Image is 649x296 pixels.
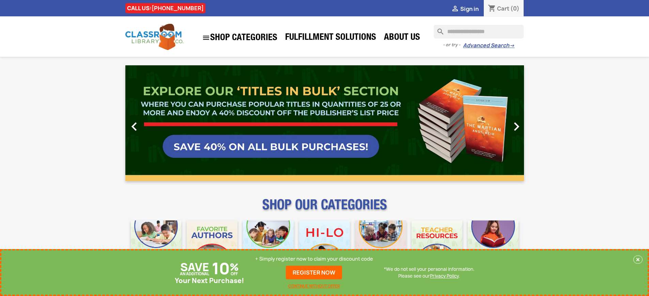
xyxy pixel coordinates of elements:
a: Advanced Search→ [463,42,514,49]
i: shopping_cart [488,5,496,13]
a: Previous [125,65,185,181]
i:  [202,34,210,42]
div: CALL US: [125,3,205,13]
i:  [508,118,525,135]
span: Sign in [460,5,479,13]
img: CLC_Teacher_Resources_Mobile.jpg [412,220,462,271]
img: CLC_Bulk_Mobile.jpg [131,220,182,271]
a: SHOP CATEGORIES [199,30,281,45]
img: CLC_HiLo_Mobile.jpg [299,220,350,271]
a: About Us [381,31,423,45]
ul: Carousel container [125,65,524,181]
img: CLC_Fiction_Nonfiction_Mobile.jpg [355,220,406,271]
i:  [126,118,143,135]
span: → [509,42,514,49]
a:  Sign in [451,5,479,13]
input: Search [434,25,524,38]
a: [PHONE_NUMBER] [152,4,204,12]
i:  [451,5,459,13]
i: search [434,25,442,33]
span: (0) [510,5,520,12]
img: Classroom Library Company [125,24,183,50]
p: SHOP OUR CATEGORIES [125,203,524,215]
a: Next [464,65,524,181]
img: CLC_Phonics_And_Decodables_Mobile.jpg [243,220,294,271]
img: CLC_Dyslexia_Mobile.jpg [468,220,519,271]
span: - or try - [443,42,463,48]
span: Cart [497,5,509,12]
img: CLC_Favorite_Authors_Mobile.jpg [187,220,237,271]
a: Fulfillment Solutions [282,31,380,45]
